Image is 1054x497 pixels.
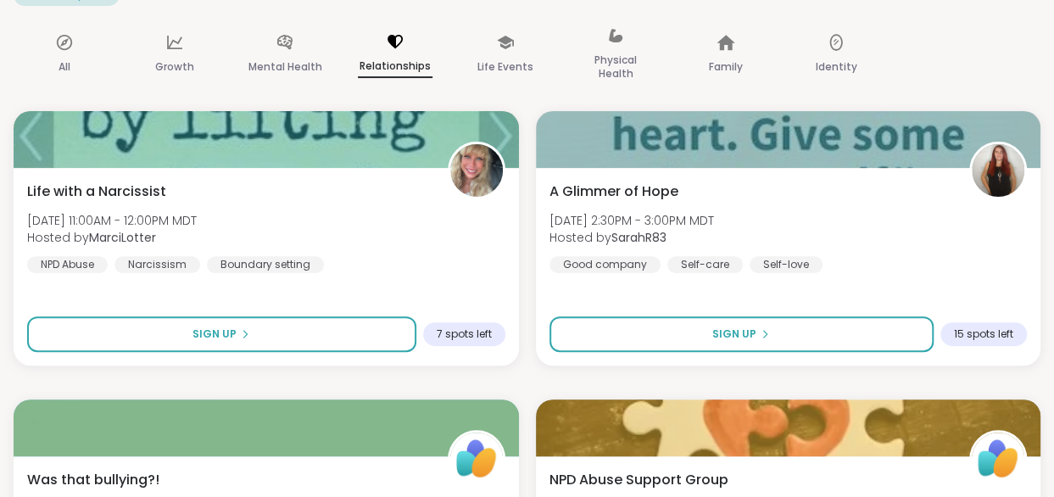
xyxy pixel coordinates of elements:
p: Growth [155,57,194,77]
button: Sign Up [27,316,416,352]
div: Good company [549,256,661,273]
span: Life with a Narcissist [27,181,166,202]
p: All [59,57,70,77]
p: Mental Health [248,57,322,77]
div: Boundary setting [207,256,324,273]
p: Relationships [358,56,432,78]
div: Self-love [750,256,823,273]
span: NPD Abuse Support Group [549,470,728,490]
img: ShareWell [450,433,503,485]
p: Physical Health [578,50,653,84]
p: Life Events [477,57,533,77]
img: MarciLotter [450,144,503,197]
span: A Glimmer of Hope [549,181,678,202]
span: Was that bullying?! [27,470,159,490]
span: 7 spots left [437,327,492,341]
p: Identity [816,57,857,77]
span: [DATE] 2:30PM - 3:00PM MDT [549,212,714,229]
div: NPD Abuse [27,256,108,273]
b: SarahR83 [611,229,666,246]
p: Family [709,57,743,77]
div: Self-care [667,256,743,273]
span: 15 spots left [954,327,1013,341]
span: [DATE] 11:00AM - 12:00PM MDT [27,212,197,229]
span: Hosted by [27,229,197,246]
span: Sign Up [712,327,756,342]
div: Narcissism [114,256,200,273]
img: SarahR83 [972,144,1024,197]
img: ShareWell [972,433,1024,485]
b: MarciLotter [89,229,156,246]
span: Hosted by [549,229,714,246]
span: Sign Up [192,327,237,342]
button: Sign Up [549,316,934,352]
